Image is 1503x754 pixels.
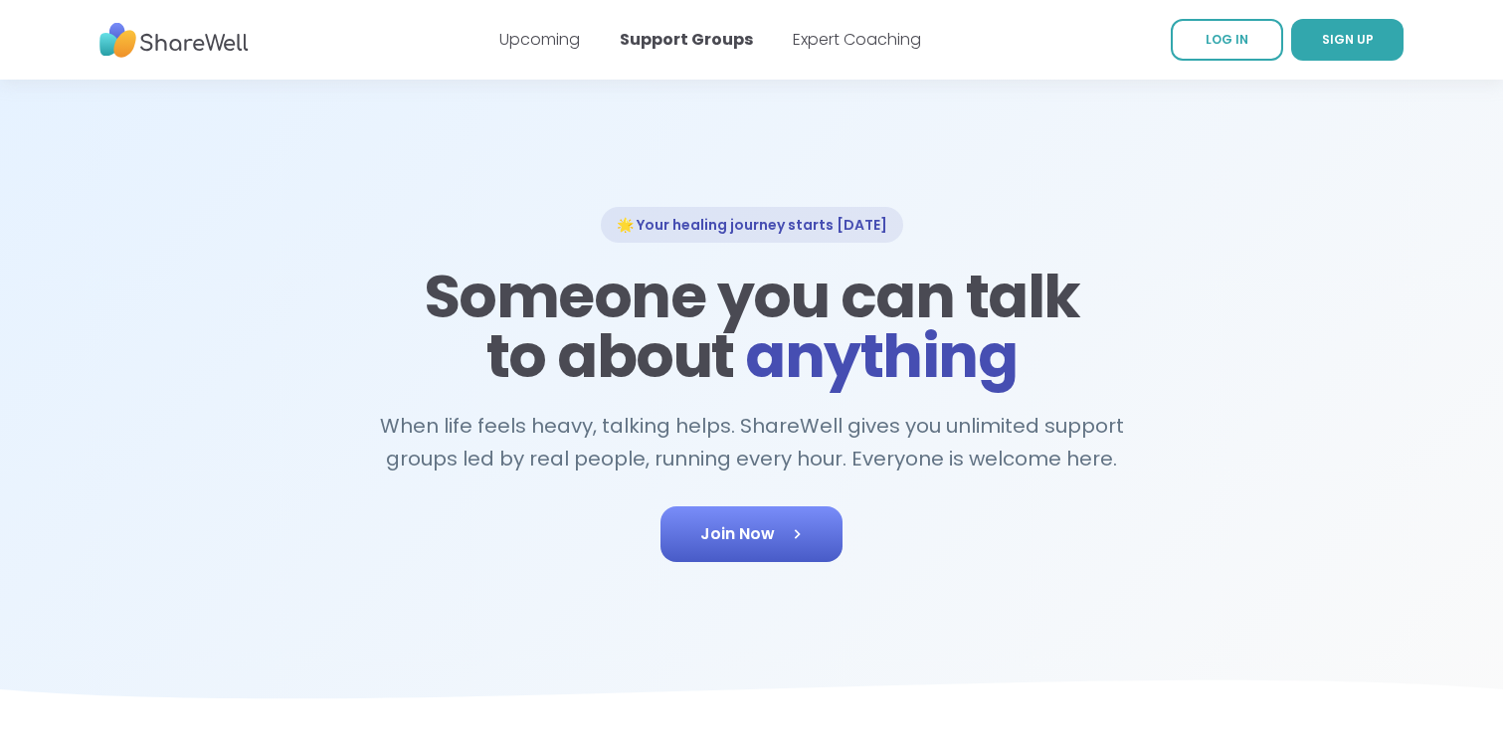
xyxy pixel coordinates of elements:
[1322,31,1374,48] span: SIGN UP
[499,28,580,51] a: Upcoming
[620,28,753,51] a: Support Groups
[1291,19,1404,61] a: SIGN UP
[1206,31,1248,48] span: LOG IN
[99,13,249,68] img: ShareWell Nav Logo
[418,267,1086,386] h1: Someone you can talk to about
[370,410,1134,474] h2: When life feels heavy, talking helps. ShareWell gives you unlimited support groups led by real pe...
[700,522,803,546] span: Join Now
[660,506,843,562] a: Join Now
[745,314,1017,398] span: anything
[793,28,921,51] a: Expert Coaching
[1171,19,1283,61] a: LOG IN
[601,207,903,243] div: 🌟 Your healing journey starts [DATE]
